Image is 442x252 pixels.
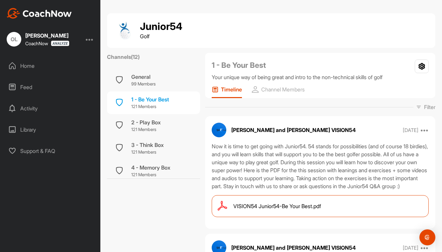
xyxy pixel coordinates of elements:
p: [PERSON_NAME] and [PERSON_NAME] VISION54 [231,126,356,134]
p: 121 Members [131,126,161,133]
img: CoachNow analyze [51,41,69,46]
p: [DATE] [403,245,418,251]
div: Support & FAQ [4,143,97,159]
div: Activity [4,100,97,117]
label: Channels ( 12 ) [107,53,140,61]
div: 2 - Play Box [131,118,161,126]
p: Filter [424,103,435,111]
p: 121 Members [131,103,169,110]
div: CoachNow [25,41,69,46]
h1: Junior54 [140,21,182,32]
div: [PERSON_NAME] [25,33,69,38]
p: 99 Members [131,81,156,87]
div: 3 - Think Box [131,141,164,149]
div: Now it is time to get going with Junior54. 54 stands for possibilities (and of course 18 birdies)... [212,142,429,190]
p: Channel Members [261,86,305,93]
img: CoachNow [7,8,72,19]
h2: 1 - Be Your Best [212,60,266,71]
p: Your unique way of being great and intro to the non-technical skills of golf [212,73,383,81]
div: Library [4,121,97,138]
p: [DATE] [403,127,418,134]
div: 1 - Be Your Best [131,95,169,103]
p: 121 Members [131,172,170,178]
div: Open Intercom Messenger [419,229,435,245]
span: VISION54 Junior54-Be Your Best.pdf [233,202,321,210]
div: Home [4,58,97,74]
div: General [131,73,156,81]
div: 4 - Memory Box [131,164,170,172]
a: VISION54 Junior54-Be Your Best.pdf [212,195,429,217]
div: OL [7,32,21,47]
p: Timeline [221,86,242,93]
p: [PERSON_NAME] and [PERSON_NAME] VISION54 [231,244,356,252]
p: Golf [140,32,182,40]
p: 121 Members [131,149,164,156]
div: Feed [4,79,97,95]
img: avatar [212,123,226,137]
img: group [114,20,135,41]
